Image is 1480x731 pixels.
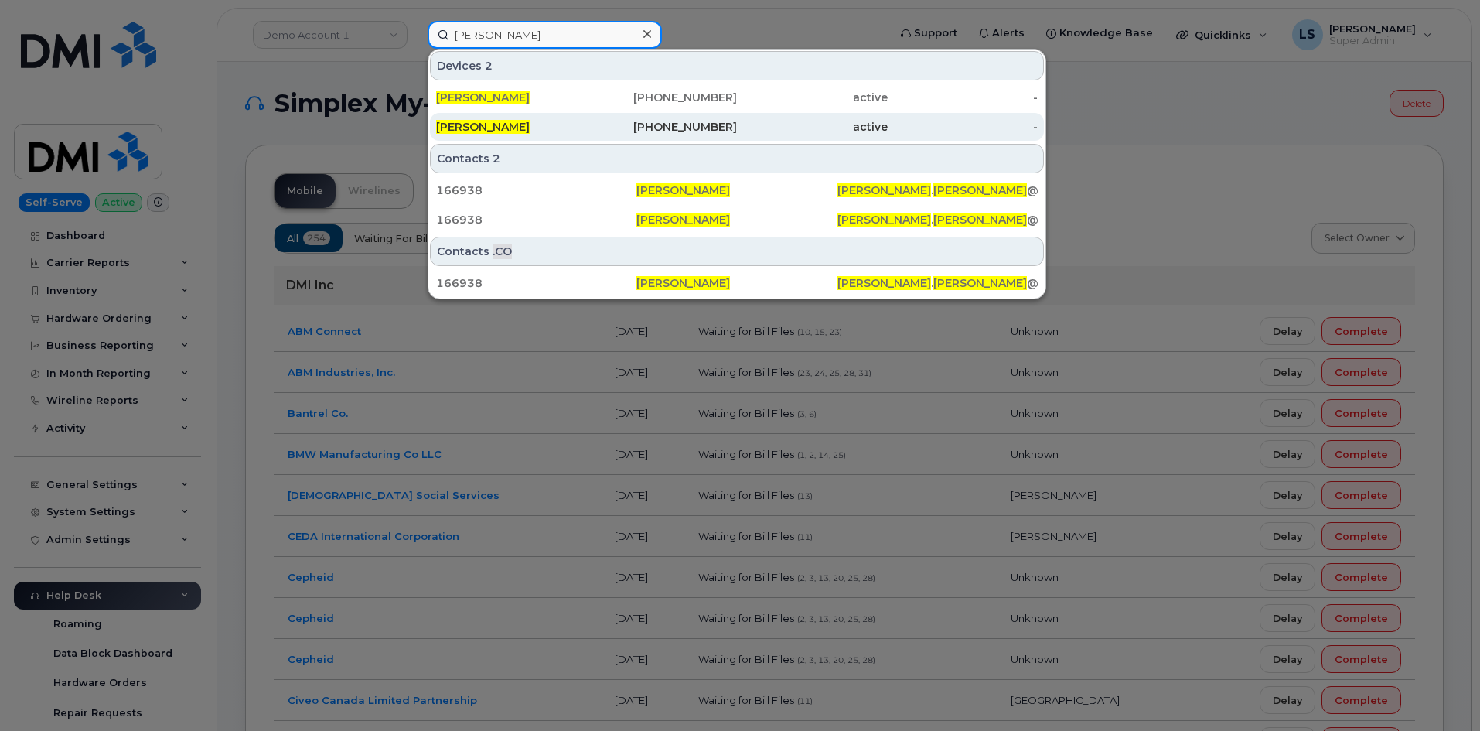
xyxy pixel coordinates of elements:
[636,213,730,227] span: [PERSON_NAME]
[436,183,636,198] div: 166938
[636,276,730,290] span: [PERSON_NAME]
[933,183,1027,197] span: [PERSON_NAME]
[436,275,636,291] div: 166938
[430,144,1044,173] div: Contacts
[493,244,512,259] span: .CO
[430,113,1044,141] a: [PERSON_NAME][PHONE_NUMBER]active-
[587,119,738,135] div: [PHONE_NUMBER]
[888,119,1038,135] div: -
[493,151,500,166] span: 2
[837,183,1038,198] div: . @[PERSON_NAME][DOMAIN_NAME]
[837,276,931,290] span: [PERSON_NAME]
[430,237,1044,266] div: Contacts
[430,269,1044,297] a: 166938[PERSON_NAME][PERSON_NAME].[PERSON_NAME]@[PERSON_NAME][DOMAIN_NAME]
[737,90,888,105] div: active
[436,212,636,227] div: 166938
[837,275,1038,291] div: . @[PERSON_NAME][DOMAIN_NAME]
[430,84,1044,111] a: [PERSON_NAME][PHONE_NUMBER]active-
[430,206,1044,234] a: 166938[PERSON_NAME][PERSON_NAME].[PERSON_NAME]@[PERSON_NAME][DOMAIN_NAME]
[737,119,888,135] div: active
[933,276,1027,290] span: [PERSON_NAME]
[485,58,493,73] span: 2
[888,90,1038,105] div: -
[636,183,730,197] span: [PERSON_NAME]
[837,213,931,227] span: [PERSON_NAME]
[430,176,1044,204] a: 166938[PERSON_NAME][PERSON_NAME].[PERSON_NAME]@[PERSON_NAME][DOMAIN_NAME]
[436,91,530,104] span: [PERSON_NAME]
[933,213,1027,227] span: [PERSON_NAME]
[430,51,1044,80] div: Devices
[837,183,931,197] span: [PERSON_NAME]
[837,212,1038,227] div: . @[PERSON_NAME][DOMAIN_NAME]
[587,90,738,105] div: [PHONE_NUMBER]
[436,120,530,134] span: [PERSON_NAME]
